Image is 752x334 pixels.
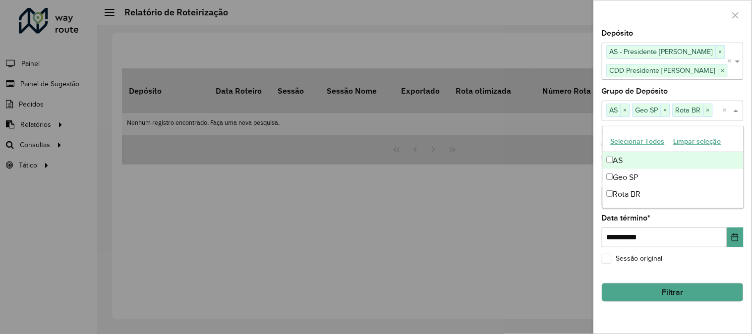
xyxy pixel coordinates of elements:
[602,253,663,264] label: Sessão original
[603,169,744,186] div: Geo SP
[603,152,744,169] div: AS
[633,104,661,116] span: Geo SP
[603,186,744,203] div: Rota BR
[703,105,712,116] span: ×
[727,227,744,247] button: Choose Date
[602,212,651,224] label: Data término
[602,27,634,39] label: Depósito
[718,65,727,77] span: ×
[607,104,621,116] span: AS
[602,283,744,302] button: Filtrar
[661,105,670,116] span: ×
[602,126,640,138] label: Filtrar por
[621,105,630,116] span: ×
[673,104,703,116] span: Rota BR
[723,105,731,116] span: Clear all
[607,64,718,76] span: CDD Presidente [PERSON_NAME]
[669,134,726,149] button: Limpar seleção
[602,85,668,97] label: Grupo de Depósito
[602,126,744,209] ng-dropdown-panel: Options list
[716,46,725,58] span: ×
[606,134,669,149] button: Selecionar Todos
[607,46,716,57] span: AS - Presidente [PERSON_NAME]
[728,56,734,67] span: Clear all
